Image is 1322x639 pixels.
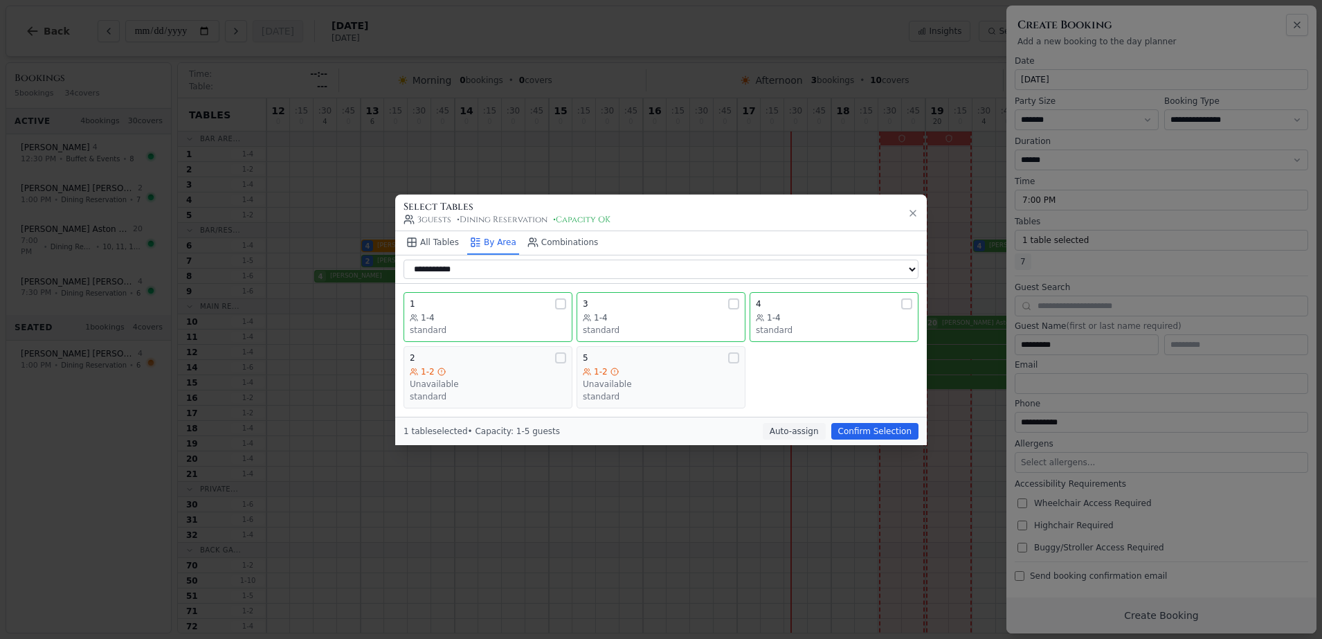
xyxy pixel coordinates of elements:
[756,325,912,336] div: standard
[750,292,918,342] button: 41-4standard
[577,292,745,342] button: 31-4standard
[467,231,519,255] button: By Area
[404,426,560,436] span: 1 table selected • Capacity: 1-5 guests
[577,346,745,408] button: 51-2Unavailablestandard
[583,325,739,336] div: standard
[421,312,435,323] span: 1-4
[404,214,451,225] span: 3 guests
[767,312,781,323] span: 1-4
[410,379,566,390] div: Unavailable
[404,200,610,214] h3: Select Tables
[594,312,608,323] span: 1-4
[410,298,415,309] span: 1
[583,391,739,402] div: standard
[583,352,588,363] span: 5
[404,292,572,342] button: 11-4standard
[583,379,739,390] div: Unavailable
[583,298,588,309] span: 3
[404,231,462,255] button: All Tables
[525,231,601,255] button: Combinations
[756,298,761,309] span: 4
[457,214,547,225] span: • Dining Reservation
[421,366,435,377] span: 1-2
[594,366,608,377] span: 1-2
[553,214,610,225] span: • Capacity OK
[410,325,566,336] div: standard
[763,423,826,440] button: Auto-assign
[831,423,918,440] button: Confirm Selection
[410,391,566,402] div: standard
[404,346,572,408] button: 21-2Unavailablestandard
[410,352,415,363] span: 2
